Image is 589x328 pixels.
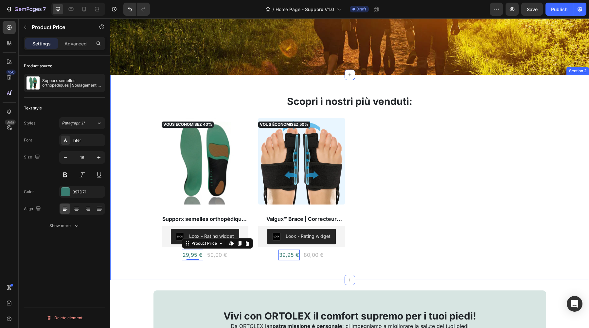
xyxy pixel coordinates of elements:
[162,214,170,222] img: loox.png
[24,153,41,162] div: Size
[64,40,87,47] p: Advanced
[276,6,334,13] span: Home Page - Supporx V1.0
[148,100,235,186] a: Valgux™ Brace | Correcteur d’orteils pour déviation (Hallux Valgus)
[32,23,87,31] p: Product Price
[527,7,538,12] span: Save
[356,6,366,12] span: Draft
[168,231,189,242] div: 39,95 €
[148,103,200,109] pre: VOUS ÉCONOMISEZ 50%
[32,40,51,47] p: Settings
[42,78,102,88] p: Supporx semelles orthopédiques | Soulagement de la douleur et absorption des chocs
[123,3,150,16] div: Undo/Redo
[175,214,220,221] div: Loox - Rating widget
[24,313,105,323] button: Delete element
[24,137,32,143] div: Font
[73,189,103,195] div: 397D71
[44,292,436,303] h2: Vivi con ORTOLEX il comfort supremo per i tuoi piedi!
[24,63,52,69] div: Product source
[110,18,589,328] iframe: Design area
[24,120,35,126] div: Styles
[119,304,360,327] p: Da ORTOLEX la : ci impegniamo a migliorare la salute dei tuoi piedi e ad alleviare il dolore ai p...
[73,138,103,143] div: Inter
[5,120,16,125] div: Beta
[273,6,274,13] span: /
[59,117,105,129] button: Paragraph 1*
[551,6,567,13] div: Publish
[3,3,49,16] button: 7
[545,3,573,16] button: Publish
[46,314,82,322] div: Delete element
[148,196,235,205] a: Valgux™ Brace | Correcteur d’orteils pour déviation ([MEDICAL_DATA])
[24,205,42,213] div: Align
[24,105,42,111] div: Text style
[457,50,477,56] div: Section 2
[159,304,232,311] strong: nostra missione è personale
[49,222,80,229] div: Show more
[24,189,34,195] div: Color
[27,76,40,90] img: product feature img
[6,70,16,75] div: 450
[43,5,46,13] p: 7
[157,210,225,226] button: Loox - Rating widget
[193,232,214,241] div: 80,00 €
[567,296,582,312] div: Open Intercom Messenger
[521,3,543,16] button: Save
[24,220,105,232] button: Show more
[62,120,85,126] span: Paragraph 1*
